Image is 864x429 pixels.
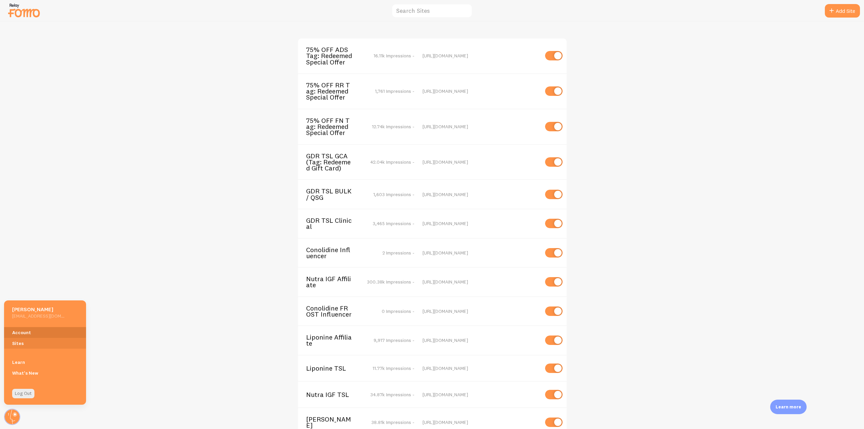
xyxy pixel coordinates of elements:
div: [URL][DOMAIN_NAME] [423,53,539,59]
span: Liponine TSL [306,365,360,371]
div: [URL][DOMAIN_NAME] [423,419,539,425]
span: [PERSON_NAME] [306,416,360,429]
h5: [EMAIL_ADDRESS][DOMAIN_NAME] [12,313,64,319]
span: 2 Impressions - [382,250,414,256]
span: 38.81k Impressions - [371,419,414,425]
span: 75% OFF RR Tag: Redeemed Special Offer [306,82,360,101]
span: GDR TSL GCA (Tag: Redeemed Gift Card) [306,153,360,171]
span: Nutra IGF TSL [306,392,360,398]
span: GDR TSL Clinical [306,217,360,230]
span: 1,761 Impressions - [375,88,414,94]
a: Learn [4,357,86,368]
span: Conolidine Influencer [306,247,360,259]
span: 0 Impressions - [382,308,414,314]
span: 11.77k Impressions - [373,365,414,371]
h5: [PERSON_NAME] [12,306,64,313]
div: [URL][DOMAIN_NAME] [423,392,539,398]
div: [URL][DOMAIN_NAME] [423,88,539,94]
span: 1,603 Impressions - [373,191,414,197]
a: Log Out [12,389,34,398]
span: 3,465 Impressions - [373,220,414,226]
span: 75% OFF ADS Tag: Redeemed Special Offer [306,47,360,65]
a: What's New [4,368,86,378]
img: fomo-relay-logo-orange.svg [7,2,41,19]
span: GDR TSL BULK / QSG [306,188,360,200]
div: [URL][DOMAIN_NAME] [423,220,539,226]
div: [URL][DOMAIN_NAME] [423,250,539,256]
span: 9,917 Impressions - [374,337,414,343]
div: Learn more [770,400,807,414]
span: 42.04k Impressions - [370,159,414,165]
div: [URL][DOMAIN_NAME] [423,124,539,130]
div: [URL][DOMAIN_NAME] [423,337,539,343]
span: Conolidine FROST Influencer [306,305,360,318]
span: 12.74k Impressions - [372,124,414,130]
span: 300.38k Impressions - [367,279,414,285]
a: Sites [4,338,86,349]
span: 16.11k Impressions - [374,53,414,59]
div: [URL][DOMAIN_NAME] [423,365,539,371]
div: [URL][DOMAIN_NAME] [423,159,539,165]
p: Learn more [776,404,801,410]
span: 75% OFF FN Tag: Redeemed Special Offer [306,117,360,136]
span: Liponine Affiliate [306,334,360,347]
div: [URL][DOMAIN_NAME] [423,191,539,197]
div: [URL][DOMAIN_NAME] [423,279,539,285]
a: Account [4,327,86,338]
span: Nutra IGF Affiliate [306,276,360,288]
div: [URL][DOMAIN_NAME] [423,308,539,314]
span: 34.87k Impressions - [370,392,414,398]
